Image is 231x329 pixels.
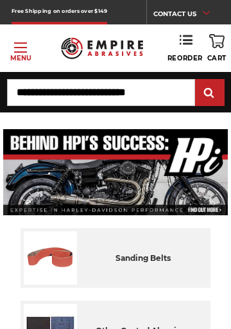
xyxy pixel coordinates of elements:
a: Cart [207,34,227,62]
span: Cart [207,54,227,62]
div: sanding belts [79,231,207,285]
a: CONTACT US [153,6,219,24]
img: Sanding Belts [24,231,77,285]
p: Menu [10,53,31,63]
a: Reorder [167,34,203,62]
img: Banner for an interview featuring Horsepower Inc who makes Harley performance upgrades featured o... [3,129,228,215]
img: Empire Abrasives [61,32,143,64]
span: Reorder [167,54,203,62]
span: Toggle menu [14,47,27,48]
input: Submit [197,80,223,106]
